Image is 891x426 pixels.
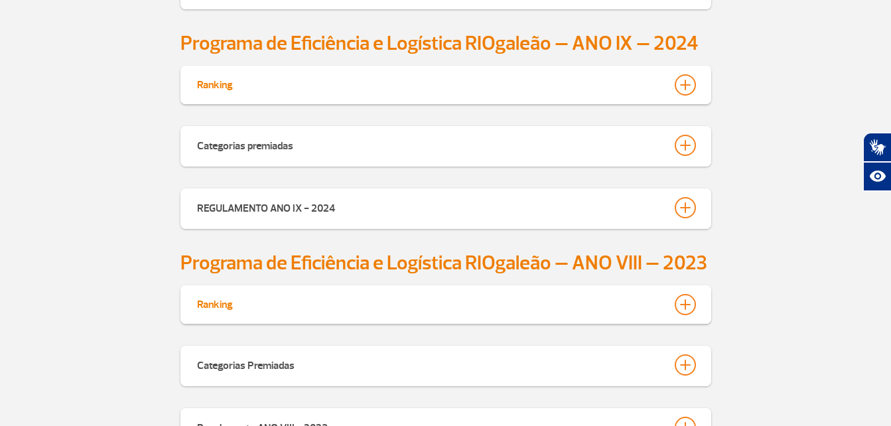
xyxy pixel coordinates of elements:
button: Ranking [196,74,695,96]
button: Categorias Premiadas [196,354,695,376]
button: Abrir tradutor de língua de sinais. [863,133,891,162]
div: Ranking [197,74,233,92]
button: Abrir recursos assistivos. [863,162,891,191]
button: REGULAMENTO ANO IX - 2024 [196,196,695,219]
div: REGULAMENTO ANO IX - 2024 [197,197,335,216]
div: Plugin de acessibilidade da Hand Talk. [863,133,891,191]
button: Ranking [196,293,695,316]
h2: Programa de Eficiência e Logística RIOgaleão – ANO IX – 2024 [180,31,711,56]
div: Ranking [197,294,233,311]
div: Categorias Premiadas [197,354,295,373]
button: Categorias premiadas [196,134,695,157]
div: Categorias premiadas [197,135,293,153]
h2: Programa de Eficiência e Logística RIOgaleão – ANO VIII – 2023 [180,251,711,275]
